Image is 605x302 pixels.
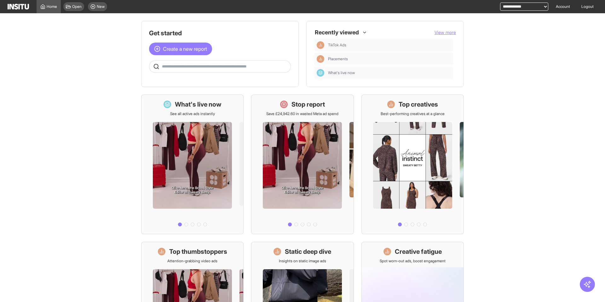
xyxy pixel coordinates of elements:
[285,247,331,256] h1: Static deep dive
[163,45,207,53] span: Create a new report
[399,100,438,109] h1: Top creatives
[149,29,291,38] h1: Get started
[170,111,215,116] p: See all active ads instantly
[328,43,346,48] span: TikTok Ads
[317,41,324,49] div: Insights
[435,30,456,35] span: View more
[291,100,325,109] h1: Stop report
[317,69,324,77] div: Dashboard
[149,43,212,55] button: Create a new report
[97,4,105,9] span: New
[251,95,354,234] a: Stop reportSave £24,942.60 in wasted Meta ad spend
[167,258,217,264] p: Attention-grabbing video ads
[141,95,244,234] a: What's live nowSee all active ads instantly
[328,56,451,61] span: Placements
[72,4,82,9] span: Open
[381,111,445,116] p: Best-performing creatives at a glance
[361,95,464,234] a: Top creativesBest-performing creatives at a glance
[47,4,57,9] span: Home
[328,70,451,75] span: What's live now
[328,43,451,48] span: TikTok Ads
[328,56,348,61] span: Placements
[169,247,227,256] h1: Top thumbstoppers
[317,55,324,63] div: Insights
[435,29,456,36] button: View more
[175,100,222,109] h1: What's live now
[328,70,355,75] span: What's live now
[279,258,326,264] p: Insights on static image ads
[8,4,29,9] img: Logo
[266,111,338,116] p: Save £24,942.60 in wasted Meta ad spend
